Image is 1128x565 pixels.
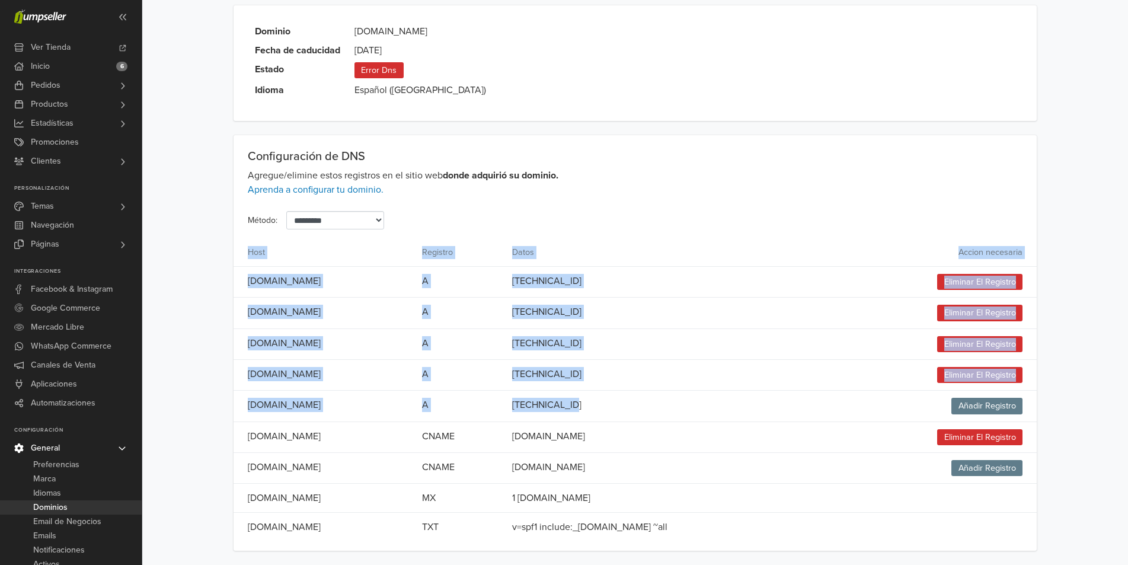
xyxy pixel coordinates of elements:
p: Configuración [14,427,142,434]
th: Fecha de caducidad [248,39,347,58]
span: Inicio [31,57,50,76]
span: Promociones [31,133,79,152]
td: [DOMAIN_NAME] [234,453,415,484]
td: [DOMAIN_NAME] [234,513,415,542]
td: A [415,391,505,422]
span: Añadir Registro [951,398,1022,414]
td: [DOMAIN_NAME] [234,484,415,513]
span: Preferencias [33,458,79,472]
span: Clientes [31,152,61,171]
td: [DOMAIN_NAME] [234,422,415,452]
span: Eliminar El Registro [937,305,1022,321]
p: Integraciones [14,268,142,275]
td: [DATE] [347,39,493,58]
span: Marca [33,472,56,486]
td: CNAME [415,422,505,452]
td: A [415,266,505,297]
td: [DOMAIN_NAME] [234,391,415,422]
span: Productos [31,95,68,114]
span: Facebook & Instagram [31,280,113,299]
strong: donde adquirió su dominio. [443,170,558,181]
td: [DOMAIN_NAME] [505,422,832,452]
span: Eliminar El Registro [937,336,1022,352]
th: Host [234,239,415,266]
span: Eliminar El Registro [937,274,1022,290]
td: [TECHNICAL_ID] [505,328,832,359]
th: Registro [415,239,505,266]
td: [TECHNICAL_ID] [505,298,832,328]
span: Dominios [33,500,68,515]
span: General [31,439,60,458]
td: [TECHNICAL_ID] [505,360,832,391]
th: Estado [248,58,347,78]
span: 6 [116,62,127,71]
label: Método: [239,211,277,229]
td: [DOMAIN_NAME] [234,360,415,391]
p: Personalización [14,185,142,192]
a: Aprenda a configurar tu dominio. [248,184,384,196]
td: Español ([GEOGRAPHIC_DATA]) [347,78,493,97]
th: Idioma [248,78,347,97]
th: Accion necesaria [832,239,1037,266]
td: v=spf1 include:_[DOMAIN_NAME] ~all [505,513,832,542]
span: Agregue/elimine estos registros en el sitio web [248,170,558,181]
span: Idiomas [33,486,61,500]
span: Eliminar El Registro [937,367,1022,383]
span: Aplicaciones [31,375,77,394]
td: [DOMAIN_NAME] [234,266,415,297]
span: Mercado Libre [31,318,84,337]
span: Google Commerce [31,299,100,318]
td: [DOMAIN_NAME] [234,298,415,328]
td: A [415,360,505,391]
td: MX [415,484,505,513]
td: A [415,328,505,359]
span: Añadir Registro [951,460,1022,476]
h5: Configuración de DNS [248,149,759,164]
span: Páginas [31,235,59,254]
td: [DOMAIN_NAME] [347,20,493,39]
td: 1 [DOMAIN_NAME] [505,484,832,513]
span: Pedidos [31,76,60,95]
span: Ver Tienda [31,38,71,57]
span: Notificaciones [33,543,85,557]
th: Dominio [248,20,347,39]
td: [DOMAIN_NAME] [505,453,832,484]
th: Datos [505,239,832,266]
span: Error Dns [354,62,404,78]
td: A [415,298,505,328]
span: Emails [33,529,56,543]
span: Eliminar El Registro [937,429,1022,445]
span: Temas [31,197,54,216]
span: Canales de Venta [31,356,95,375]
td: [TECHNICAL_ID] [505,266,832,297]
td: [TECHNICAL_ID] [505,391,832,422]
td: TXT [415,513,505,542]
span: Automatizaciones [31,394,95,413]
td: [DOMAIN_NAME] [234,328,415,359]
span: WhatsApp Commerce [31,337,111,356]
span: Estadísticas [31,114,74,133]
span: Navegación [31,216,74,235]
span: Email de Negocios [33,515,101,529]
td: CNAME [415,453,505,484]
